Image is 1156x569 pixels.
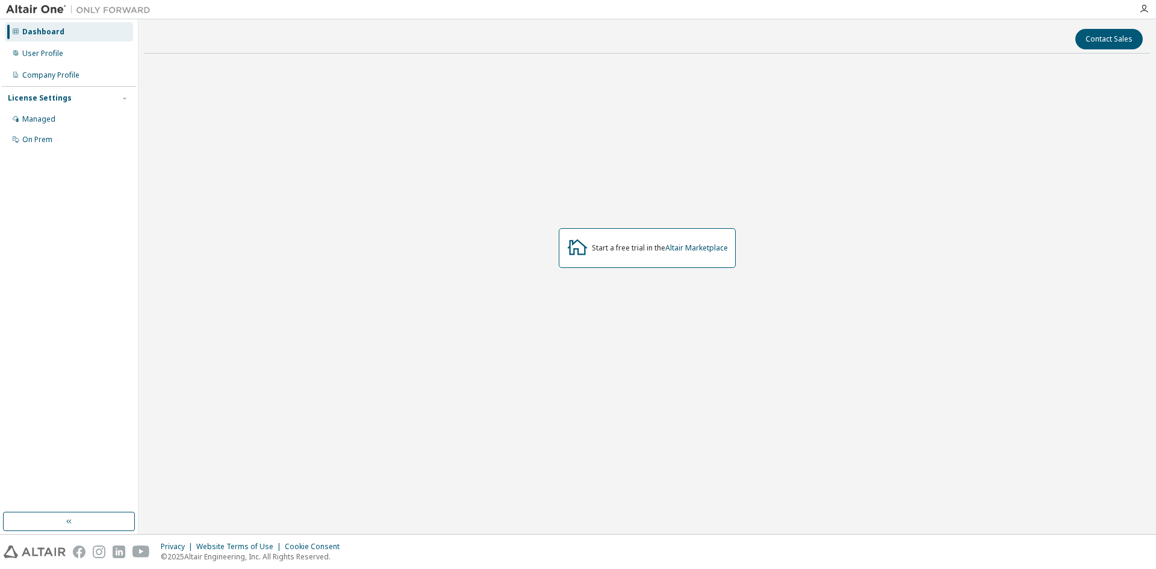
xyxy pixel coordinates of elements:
div: Managed [22,114,55,124]
div: Privacy [161,542,196,552]
div: Dashboard [22,27,64,37]
div: Cookie Consent [285,542,347,552]
div: License Settings [8,93,72,103]
img: youtube.svg [132,546,150,558]
a: Altair Marketplace [665,243,728,253]
div: Company Profile [22,70,79,80]
img: facebook.svg [73,546,85,558]
p: © 2025 Altair Engineering, Inc. All Rights Reserved. [161,552,347,562]
button: Contact Sales [1075,29,1143,49]
img: Altair One [6,4,157,16]
div: User Profile [22,49,63,58]
img: altair_logo.svg [4,546,66,558]
div: On Prem [22,135,52,145]
img: linkedin.svg [113,546,125,558]
div: Website Terms of Use [196,542,285,552]
img: instagram.svg [93,546,105,558]
div: Start a free trial in the [592,243,728,253]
